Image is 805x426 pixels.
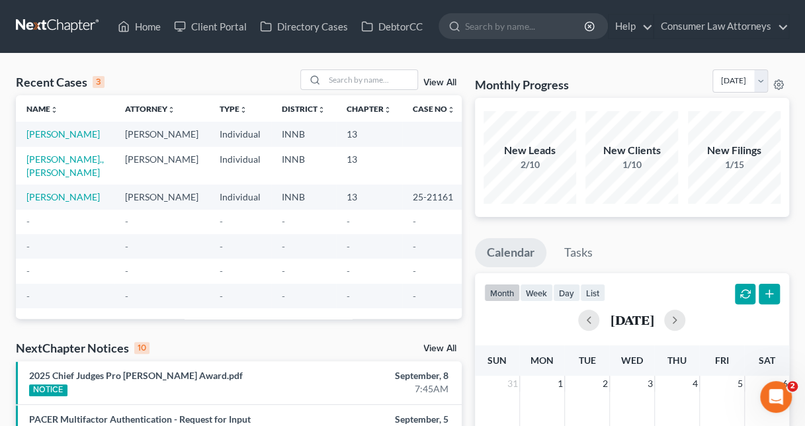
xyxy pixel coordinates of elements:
span: - [26,265,30,277]
td: Individual [209,122,271,146]
span: - [282,241,285,252]
i: unfold_more [239,106,247,114]
span: Thu [667,355,687,366]
span: - [26,241,30,252]
td: 13 [336,147,402,185]
a: [PERSON_NAME]., [PERSON_NAME] [26,153,104,178]
span: 6 [781,376,789,392]
a: [PERSON_NAME] [26,191,100,202]
span: - [220,241,223,252]
span: 31 [506,376,519,392]
i: unfold_more [50,106,58,114]
td: 13 [336,185,402,209]
span: 1 [556,376,564,392]
span: - [125,241,128,252]
div: New Clients [585,143,678,158]
a: Districtunfold_more [282,104,325,114]
div: September, 8 [318,369,448,382]
a: Nameunfold_more [26,104,58,114]
div: Recent Cases [16,74,105,90]
div: 2/10 [484,158,576,171]
a: Case Nounfold_more [413,104,455,114]
span: - [26,290,30,302]
a: View All [423,344,456,353]
h2: [DATE] [610,313,654,327]
a: Help [609,15,653,38]
span: - [282,265,285,277]
span: - [220,265,223,277]
iframe: Intercom live chat [760,381,792,413]
td: INNB [271,147,336,185]
span: 2 [787,381,798,392]
span: 3 [646,376,654,392]
button: list [580,284,605,302]
input: Search by name... [465,14,586,38]
div: 1/15 [688,158,781,171]
span: - [413,265,416,277]
a: 2025 Chief Judges Pro [PERSON_NAME] Award.pdf [29,370,243,381]
td: [PERSON_NAME] [114,122,209,146]
a: Client Portal [167,15,253,38]
i: unfold_more [167,106,175,114]
td: [PERSON_NAME] [114,147,209,185]
td: 13 [336,122,402,146]
a: Calendar [475,238,546,267]
span: - [125,265,128,277]
button: week [520,284,553,302]
span: - [125,290,128,302]
a: PACER Multifactor Authentication - Request for Input [29,413,251,425]
input: Search by name... [325,70,417,89]
div: NextChapter Notices [16,340,149,356]
span: - [282,216,285,227]
button: month [484,284,520,302]
span: 5 [736,376,744,392]
span: - [347,290,350,302]
a: Home [111,15,167,38]
span: - [347,241,350,252]
span: - [220,216,223,227]
button: day [553,284,580,302]
td: 25-21161 [402,185,466,209]
td: Individual [209,185,271,209]
td: INNB [271,185,336,209]
span: - [282,290,285,302]
i: unfold_more [384,106,392,114]
span: - [413,290,416,302]
div: 10 [134,342,149,354]
span: Tue [578,355,595,366]
span: Fri [715,355,729,366]
a: DebtorCC [355,15,429,38]
i: unfold_more [447,106,455,114]
a: Typeunfold_more [220,104,247,114]
span: - [26,216,30,227]
h3: Monthly Progress [475,77,569,93]
td: [PERSON_NAME] [114,185,209,209]
div: 1/10 [585,158,678,171]
span: - [347,216,350,227]
a: Tasks [552,238,605,267]
a: [PERSON_NAME] [26,128,100,140]
a: Consumer Law Attorneys [654,15,788,38]
span: Wed [621,355,643,366]
div: NOTICE [29,384,67,396]
a: Attorneyunfold_more [125,104,175,114]
div: September, 5 [318,413,448,426]
div: 7:45AM [318,382,448,396]
td: INNB [271,122,336,146]
span: - [125,216,128,227]
a: View All [423,78,456,87]
span: - [220,290,223,302]
i: unfold_more [318,106,325,114]
td: Individual [209,147,271,185]
div: New Leads [484,143,576,158]
a: Directory Cases [253,15,355,38]
a: Chapterunfold_more [347,104,392,114]
span: 4 [691,376,699,392]
span: - [413,241,416,252]
span: 2 [601,376,609,392]
span: Mon [530,355,554,366]
span: - [347,265,350,277]
span: - [413,216,416,227]
span: Sun [487,355,507,366]
div: 3 [93,76,105,88]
